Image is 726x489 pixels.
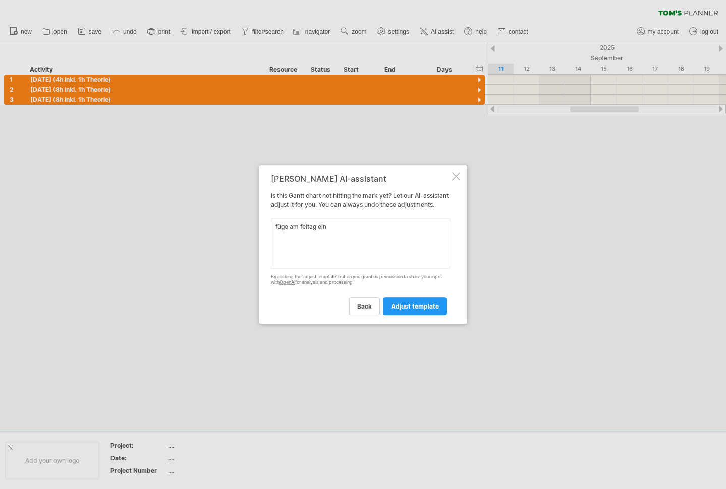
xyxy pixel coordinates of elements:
[271,274,450,285] div: By clicking the 'adjust template' button you grant us permission to share your input with for ana...
[357,302,372,310] span: back
[383,297,447,315] a: adjust template
[280,279,295,285] a: OpenAI
[271,174,450,315] div: Is this Gantt chart not hitting the mark yet? Let our AI-assistant adjust it for you. You can alw...
[271,174,450,184] div: [PERSON_NAME] AI-assistant
[349,297,380,315] a: back
[391,302,439,310] span: adjust template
